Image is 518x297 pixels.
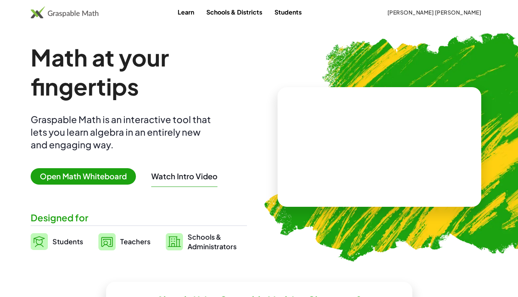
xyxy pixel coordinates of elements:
button: [PERSON_NAME] [PERSON_NAME] [381,5,487,19]
img: svg%3e [31,233,48,250]
a: Students [31,232,83,251]
span: Schools & Administrators [188,232,237,251]
a: Students [268,5,308,19]
span: [PERSON_NAME] [PERSON_NAME] [387,9,481,16]
img: svg%3e [98,233,116,250]
video: What is this? This is dynamic math notation. Dynamic math notation plays a central role in how Gr... [322,118,437,175]
h1: Math at your fingertips [31,43,247,101]
a: Schools & Districts [200,5,268,19]
span: Open Math Whiteboard [31,168,136,185]
a: Schools &Administrators [166,232,237,251]
a: Teachers [98,232,150,251]
img: svg%3e [166,233,183,250]
div: Designed for [31,211,247,224]
div: Graspable Math is an interactive tool that lets you learn algebra in an entirely new and engaging... [31,113,214,151]
span: Students [52,237,83,246]
a: Open Math Whiteboard [31,173,142,181]
button: Watch Intro Video [151,171,217,181]
a: Learn [172,5,200,19]
span: Teachers [120,237,150,246]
